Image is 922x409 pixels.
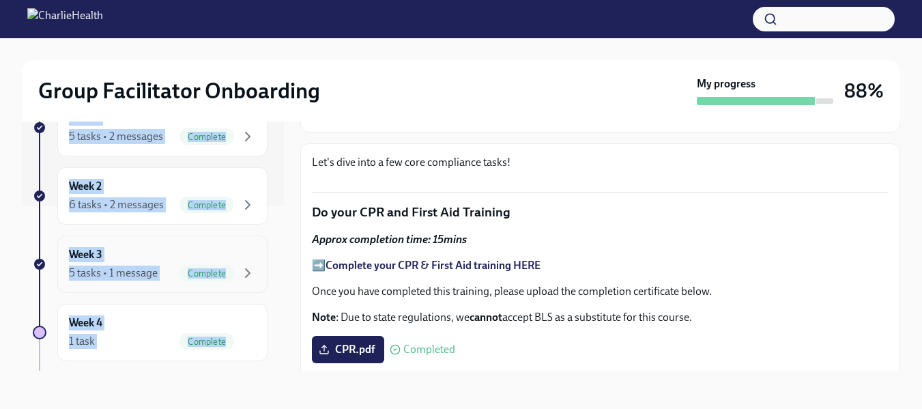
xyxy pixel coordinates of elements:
[312,336,384,363] label: CPR.pdf
[179,132,234,142] span: Complete
[69,179,102,194] h6: Week 2
[179,268,234,279] span: Complete
[470,311,502,324] strong: cannot
[69,129,163,144] div: 5 tasks • 2 messages
[844,79,884,103] h3: 88%
[312,233,467,246] strong: Approx completion time: 15mins
[69,315,102,330] h6: Week 4
[38,77,320,104] h2: Group Facilitator Onboarding
[312,203,889,221] p: Do your CPR and First Aid Training
[33,167,268,225] a: Week 26 tasks • 2 messagesComplete
[312,258,889,273] p: ➡️
[69,197,164,212] div: 6 tasks • 2 messages
[321,343,375,356] span: CPR.pdf
[312,155,889,170] p: Let's dive into a few core compliance tasks!
[179,200,234,210] span: Complete
[326,259,541,272] a: Complete your CPR & First Aid training HERE
[312,310,889,325] p: : Due to state regulations, we accept BLS as a substitute for this course.
[69,334,95,349] div: 1 task
[33,99,268,156] a: Week 15 tasks • 2 messagesComplete
[69,247,102,262] h6: Week 3
[312,284,889,299] p: Once you have completed this training, please upload the completion certificate below.
[179,337,234,347] span: Complete
[69,266,158,281] div: 5 tasks • 1 message
[312,311,336,324] strong: Note
[33,236,268,293] a: Week 35 tasks • 1 messageComplete
[27,8,103,30] img: CharlieHealth
[403,344,455,355] span: Completed
[33,304,268,361] a: Week 41 taskComplete
[697,76,755,91] strong: My progress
